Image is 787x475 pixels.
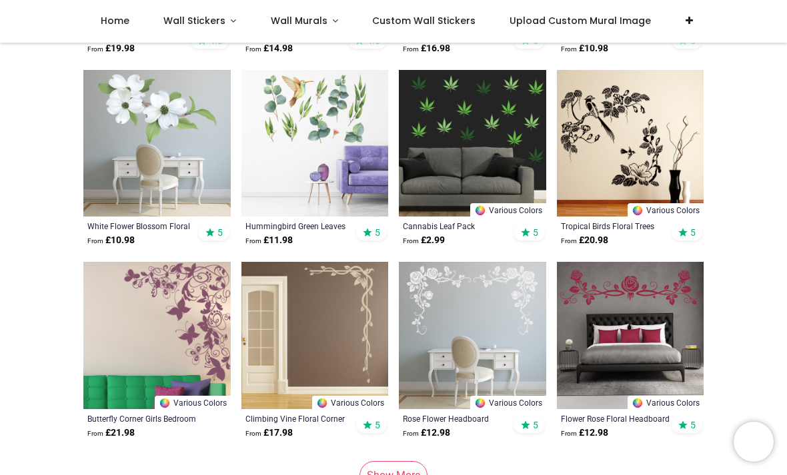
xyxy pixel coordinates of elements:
[561,42,608,55] strong: £ 10.98
[399,70,546,217] img: Cannabis Leaf Wall Sticker Pack
[734,422,774,462] iframe: Brevo live chat
[533,419,538,431] span: 5
[87,426,135,440] strong: £ 21.98
[474,205,486,217] img: Color Wheel
[403,234,445,247] strong: £ 2.99
[155,396,231,409] a: Various Colors
[245,221,357,231] a: Hummingbird Green Leaves Set
[561,426,608,440] strong: £ 12.98
[557,262,704,409] img: Flower Rose Floral Headboard Wall Sticker
[375,419,380,431] span: 5
[561,430,577,437] span: From
[316,397,328,409] img: Color Wheel
[632,397,644,409] img: Color Wheel
[87,413,199,424] a: Butterfly Corner Girls Bedroom
[271,14,327,27] span: Wall Murals
[87,234,135,247] strong: £ 10.98
[628,396,704,409] a: Various Colors
[561,45,577,53] span: From
[312,396,388,409] a: Various Colors
[399,262,546,409] img: Rose Flower Headboard Wall Sticker
[690,227,696,238] span: 5
[510,14,651,27] span: Upload Custom Mural Image
[628,203,704,217] a: Various Colors
[87,430,103,437] span: From
[87,42,135,55] strong: £ 19.98
[83,70,231,217] img: White Flower Blossom Floral Wall Sticker
[245,426,293,440] strong: £ 17.98
[245,430,261,437] span: From
[245,413,357,424] a: Climbing Vine Floral Corner
[83,262,231,409] img: Butterfly Corner Girls Bedroom Wall Sticker
[470,203,546,217] a: Various Colors
[245,237,261,244] span: From
[241,262,389,409] img: Climbing Vine Floral Corner Wall Sticker
[159,397,171,409] img: Color Wheel
[163,14,225,27] span: Wall Stickers
[403,413,514,424] a: Rose Flower Headboard
[245,234,293,247] strong: £ 11.98
[217,227,223,238] span: 5
[245,42,293,55] strong: £ 14.98
[403,45,419,53] span: From
[533,227,538,238] span: 5
[632,205,644,217] img: Color Wheel
[372,14,476,27] span: Custom Wall Stickers
[87,237,103,244] span: From
[470,396,546,409] a: Various Colors
[403,426,450,440] strong: £ 12.98
[403,430,419,437] span: From
[87,45,103,53] span: From
[561,237,577,244] span: From
[561,413,672,424] a: Flower Rose Floral Headboard
[101,14,129,27] span: Home
[403,221,514,231] a: Cannabis Leaf Pack
[561,221,672,231] a: Tropical Birds Floral Trees
[474,397,486,409] img: Color Wheel
[403,42,450,55] strong: £ 16.98
[561,234,608,247] strong: £ 20.98
[375,227,380,238] span: 5
[87,221,199,231] a: White Flower Blossom Floral
[690,419,696,431] span: 5
[245,45,261,53] span: From
[241,70,389,217] img: Hummingbird Green Leaves Wall Sticker Set
[557,70,704,217] img: Tropical Birds Floral Trees Wall Sticker
[403,237,419,244] span: From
